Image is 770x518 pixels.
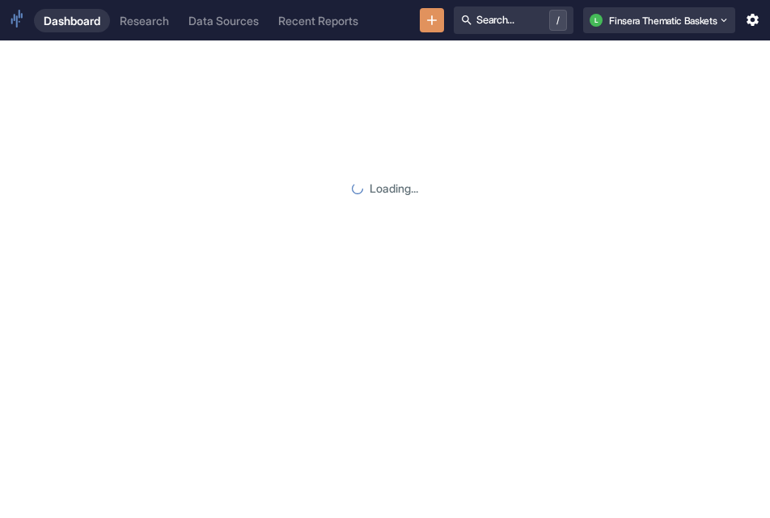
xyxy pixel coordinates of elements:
p: Loading... [370,180,418,197]
button: New Resource [420,8,445,33]
a: Research [110,9,179,32]
button: LFinsera Thematic Baskets [583,7,734,33]
a: Data Sources [179,9,269,32]
a: Recent Reports [269,9,368,32]
div: Data Sources [188,14,259,28]
div: L [590,14,603,27]
div: Research [120,14,169,28]
div: Recent Reports [278,14,358,28]
a: Dashboard [34,9,110,32]
button: Search.../ [454,6,573,34]
div: Dashboard [44,14,100,28]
